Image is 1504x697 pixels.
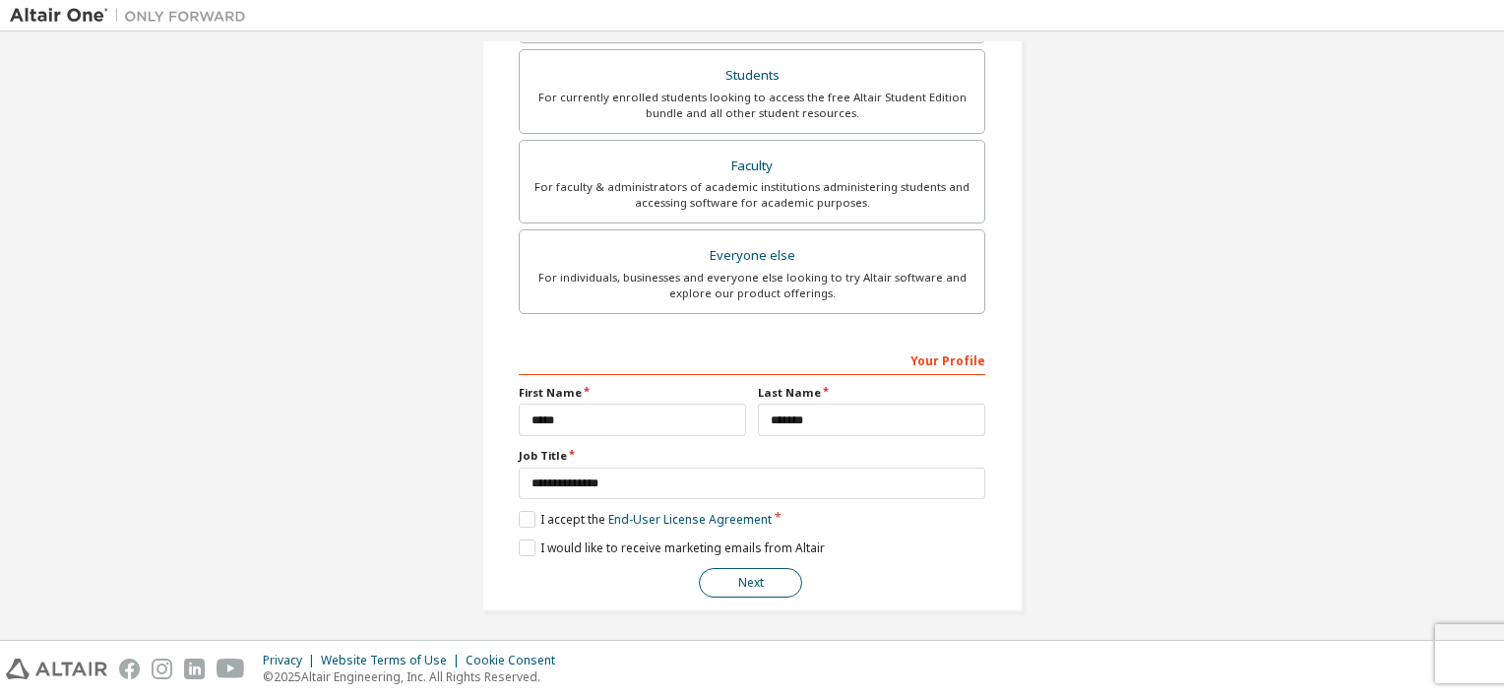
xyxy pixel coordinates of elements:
div: Website Terms of Use [321,653,466,668]
img: linkedin.svg [184,659,205,679]
div: Cookie Consent [466,653,567,668]
img: altair_logo.svg [6,659,107,679]
div: Your Profile [519,344,985,375]
img: facebook.svg [119,659,140,679]
div: For individuals, businesses and everyone else looking to try Altair software and explore our prod... [532,270,972,301]
img: youtube.svg [217,659,245,679]
label: Last Name [758,385,985,401]
p: © 2025 Altair Engineering, Inc. All Rights Reserved. [263,668,567,685]
img: instagram.svg [152,659,172,679]
img: Altair One [10,6,256,26]
div: For faculty & administrators of academic institutions administering students and accessing softwa... [532,179,972,211]
button: Next [699,568,802,598]
div: For currently enrolled students looking to access the free Altair Student Edition bundle and all ... [532,90,972,121]
a: End-User License Agreement [608,511,772,528]
label: I accept the [519,511,772,528]
div: Everyone else [532,242,972,270]
div: Faculty [532,153,972,180]
label: First Name [519,385,746,401]
label: Job Title [519,448,985,464]
div: Privacy [263,653,321,668]
div: Students [532,62,972,90]
label: I would like to receive marketing emails from Altair [519,539,825,556]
